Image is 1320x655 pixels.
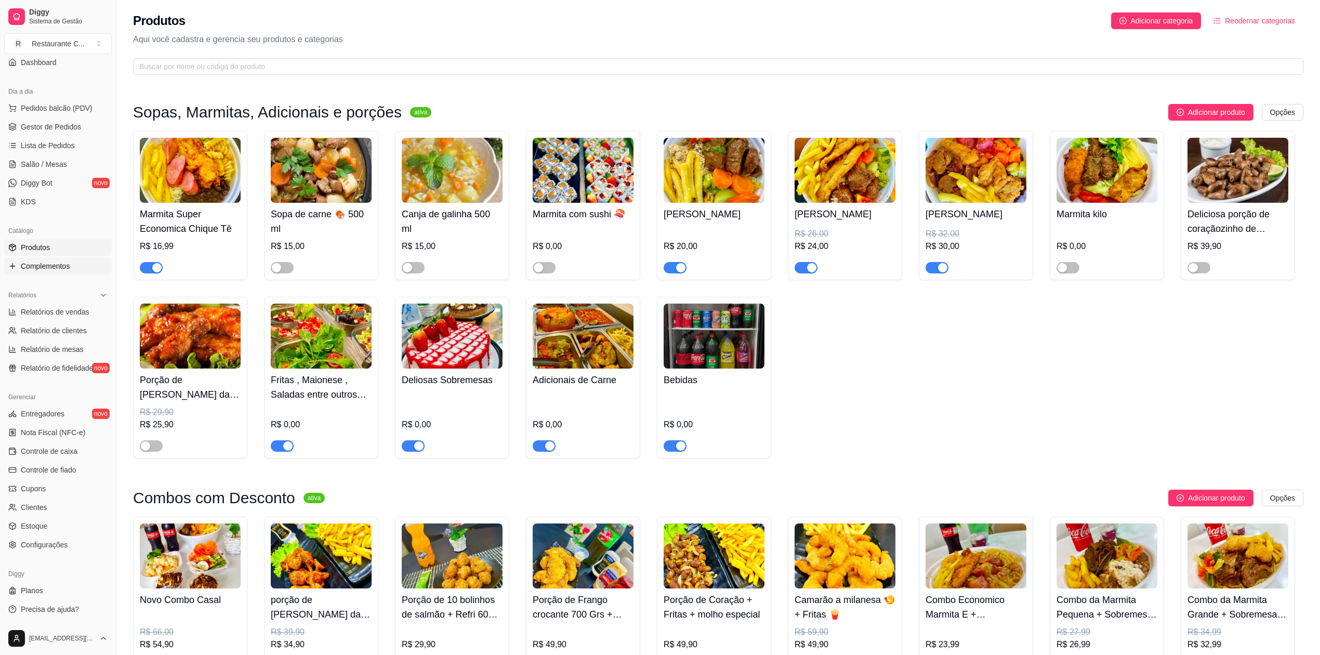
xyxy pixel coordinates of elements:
a: Relatórios de vendas [4,304,112,320]
div: R$ 15,00 [402,240,503,253]
div: R$ 32,99 [1187,638,1288,651]
div: R$ 29,90 [140,406,241,418]
a: Relatório de clientes [4,322,112,339]
span: Controle de fiado [21,465,76,475]
div: Catálogo [4,222,112,239]
span: Produtos [21,242,50,253]
a: Configurações [4,536,112,553]
span: Reodernar categorias [1225,15,1295,27]
div: R$ 0,00 [1057,240,1157,253]
div: R$ 0,00 [271,418,372,431]
span: Gestor de Pedidos [21,122,81,132]
button: Reodernar categorias [1205,12,1303,29]
span: Lista de Pedidos [21,140,75,151]
h4: Deliosas Sobremesas [402,373,503,387]
a: Lista de Pedidos [4,137,112,154]
h4: Combo da Marmita Grande + Sobremesa + Refri Lata [1187,593,1288,622]
div: R$ 0,00 [533,240,633,253]
img: product-image [402,523,503,588]
div: R$ 0,00 [402,418,503,431]
h4: Adicionais de Carne [533,373,633,387]
div: R$ 54,90 [140,638,241,651]
a: KDS [4,193,112,210]
button: Select a team [4,33,112,54]
div: R$ 27,99 [1057,626,1157,638]
span: Diggy [29,8,108,17]
div: R$ 0,00 [533,418,633,431]
span: Pedidos balcão (PDV) [21,103,93,113]
img: product-image [402,304,503,369]
span: Opções [1270,107,1295,118]
h4: Porção de [PERSON_NAME] da Asa 🐔 [140,373,241,402]
span: KDS [21,197,36,207]
sup: ativa [303,493,325,503]
h4: Porção de Frango crocante 700 Grs + Refri 2Lts + Molho cortesia [533,593,633,622]
span: Complementos [21,261,70,271]
img: product-image [1187,138,1288,203]
a: Estoque [4,518,112,534]
h4: Combo Economico Marmita E + Sobremeda + mini Coca [926,593,1026,622]
div: Restaurante C ... [32,38,85,49]
span: Adicionar produto [1188,492,1245,504]
div: R$ 39,90 [271,626,372,638]
div: R$ 49,90 [795,638,895,651]
span: Precisa de ajuda? [21,604,79,614]
a: Produtos [4,239,112,256]
div: Dia a dia [4,83,112,100]
p: Aqui você cadastra e gerencia seu produtos e categorias [133,33,1303,46]
img: product-image [271,304,372,369]
button: Adicionar produto [1168,490,1253,506]
a: Precisa de ajuda? [4,601,112,618]
img: product-image [271,523,372,588]
img: product-image [533,138,633,203]
h4: Marmita com sushi 🍣 [533,207,633,221]
img: product-image [140,138,241,203]
h4: Porção de 10 bolinhos de salmão + Refri 600 + molho cortesia [402,593,503,622]
h4: Camarão a milanesa 🍤 + Fritas 🍟 [795,593,895,622]
h4: [PERSON_NAME] [795,207,895,221]
div: Gerenciar [4,389,112,405]
span: R [13,38,23,49]
span: Sistema de Gestão [29,17,108,25]
span: Clientes [21,502,47,513]
span: Relatório de fidelidade [21,363,93,373]
div: R$ 49,90 [533,638,633,651]
span: Dashboard [21,57,57,68]
div: R$ 39,90 [1187,240,1288,253]
h4: porção de [PERSON_NAME] da [PERSON_NAME] com fritas 🍟 [271,593,372,622]
div: Diggy [4,566,112,582]
img: product-image [140,304,241,369]
a: Relatório de fidelidadenovo [4,360,112,376]
span: Adicionar categoria [1131,15,1193,27]
img: product-image [664,304,764,369]
span: Salão / Mesas [21,159,67,169]
h3: Sopas, Marmitas, Adicionais e porções [133,106,402,119]
h4: [PERSON_NAME] [926,207,1026,221]
img: product-image [140,523,241,588]
img: product-image [402,138,503,203]
span: Estoque [21,521,47,531]
h4: Bebidas [664,373,764,387]
h4: Sopa de carne 🍖 500 ml [271,207,372,236]
h2: Produtos [133,12,186,29]
span: Entregadores [21,409,64,419]
img: product-image [664,138,764,203]
h4: [PERSON_NAME] [664,207,764,221]
button: Pedidos balcão (PDV) [4,100,112,116]
h4: Novo Combo Casal [140,593,241,607]
div: R$ 49,90 [664,638,764,651]
img: product-image [1057,138,1157,203]
div: R$ 30,00 [926,240,1026,253]
span: Planos [21,585,43,596]
div: R$ 16,99 [140,240,241,253]
button: Opções [1262,104,1303,121]
h4: Marmita kilo [1057,207,1157,221]
a: Complementos [4,258,112,274]
div: R$ 15,00 [271,240,372,253]
a: Gestor de Pedidos [4,119,112,135]
h4: Fritas , Maionese , Saladas entre outros… [271,373,372,402]
div: R$ 26,00 [795,228,895,240]
span: Relatórios de vendas [21,307,89,317]
img: product-image [795,523,895,588]
h4: Marmita Super Economica Chique Tê [140,207,241,236]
